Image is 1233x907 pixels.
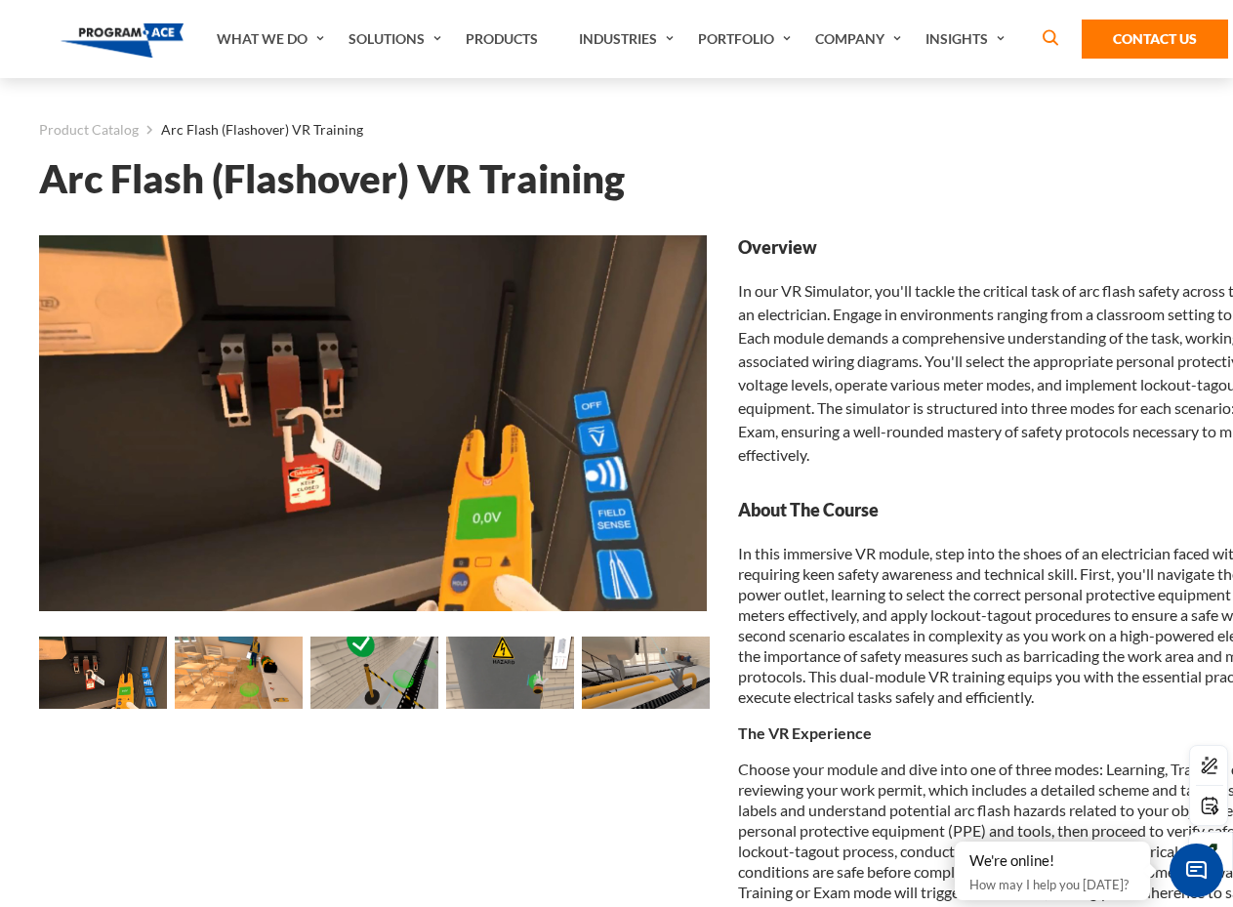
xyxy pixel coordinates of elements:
img: Arc Flash (Flashover) VR Training - Preview 1 [39,637,167,709]
img: Arc Flash (Flashover) VR Training - Preview 3 [310,637,438,709]
li: Arc Flash (Flashover) VR Training [139,117,363,143]
img: Arc Flash (Flashover) VR Training - Preview 4 [446,637,574,709]
a: Product Catalog [39,117,139,143]
img: Arc Flash (Flashover) VR Training - Preview 5 [582,637,710,709]
div: We're online! [969,851,1135,871]
img: Program-Ace [61,23,185,58]
p: How may I help you [DATE]? [969,873,1135,896]
a: Contact Us [1082,20,1228,59]
span: Chat Widget [1170,844,1223,897]
img: Arc Flash (Flashover) VR Training - Preview 2 [175,637,303,709]
img: Arc Flash (Flashover) VR Training - Preview 1 [39,235,707,611]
